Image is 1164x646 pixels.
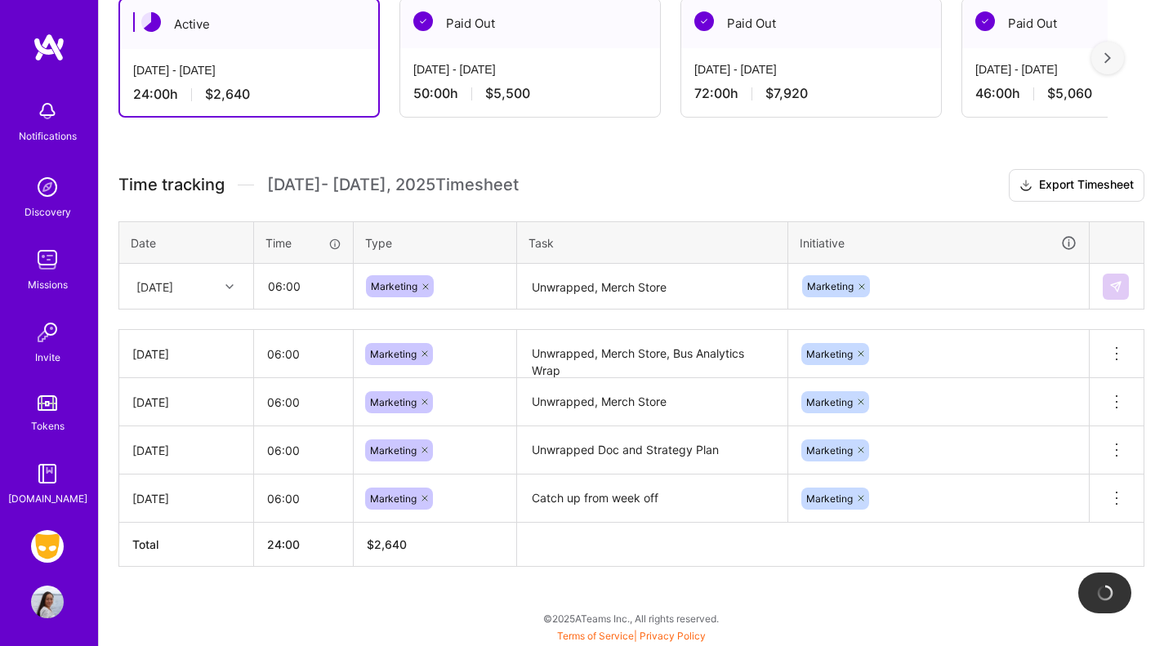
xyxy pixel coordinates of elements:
img: loading [1096,584,1114,602]
img: right [1104,52,1111,64]
span: Marketing [806,348,853,360]
textarea: Unwrapped, Merch Store, Bus Analytics Wrap [519,332,786,377]
input: HH:MM [254,332,353,376]
span: Marketing [806,444,853,457]
textarea: Unwrapped Doc and Strategy Plan [519,428,786,473]
th: Task [517,221,788,264]
div: Invite [35,349,60,366]
span: Marketing [370,396,417,408]
img: User Avatar [31,586,64,618]
span: $7,920 [765,85,808,102]
span: Time tracking [118,175,225,195]
div: [DATE] - [DATE] [413,61,647,78]
div: Missions [28,276,68,293]
div: [DATE] - [DATE] [694,61,928,78]
textarea: Unwrapped, Merch Store [519,380,786,425]
a: Grindr: Product & Marketing [27,530,68,563]
input: HH:MM [254,429,353,472]
span: | [557,630,706,642]
img: bell [31,95,64,127]
span: $5,060 [1047,85,1092,102]
th: 24:00 [254,523,354,567]
span: Marketing [806,396,853,408]
div: 50:00 h [413,85,647,102]
img: Paid Out [694,11,714,31]
div: null [1103,274,1131,300]
div: 72:00 h [694,85,928,102]
a: Privacy Policy [640,630,706,642]
img: teamwork [31,243,64,276]
div: [DATE] [132,442,240,459]
img: guide book [31,457,64,490]
a: Terms of Service [557,630,634,642]
th: Date [119,221,254,264]
span: Marketing [371,280,417,292]
textarea: Catch up from week off [519,476,786,521]
span: $ 2,640 [367,537,407,551]
div: [DATE] - [DATE] [133,62,365,79]
div: Time [265,234,341,252]
span: Marketing [370,348,417,360]
img: Paid Out [975,11,995,31]
div: [DATE] [136,278,173,295]
a: User Avatar [27,586,68,618]
span: $2,640 [205,86,250,103]
span: [DATE] - [DATE] , 2025 Timesheet [267,175,519,195]
div: Initiative [800,234,1077,252]
div: Tokens [31,417,65,434]
div: 24:00 h [133,86,365,103]
span: Marketing [370,444,417,457]
div: Notifications [19,127,77,145]
img: discovery [31,171,64,203]
div: [DATE] [132,490,240,507]
th: Total [119,523,254,567]
span: Marketing [370,492,417,505]
img: logo [33,33,65,62]
th: Type [354,221,517,264]
input: HH:MM [254,381,353,424]
div: [DATE] [132,394,240,411]
i: icon Download [1019,177,1032,194]
i: icon Chevron [225,283,234,291]
div: © 2025 ATeams Inc., All rights reserved. [98,598,1164,639]
input: HH:MM [254,477,353,520]
img: Paid Out [413,11,433,31]
textarea: Unwrapped, Merch Store [519,265,786,309]
div: [DATE] [132,345,240,363]
span: Marketing [806,492,853,505]
img: Grindr: Product & Marketing [31,530,64,563]
input: HH:MM [255,265,352,308]
div: Discovery [25,203,71,221]
img: Submit [1109,280,1122,293]
img: tokens [38,395,57,411]
button: Export Timesheet [1009,169,1144,202]
img: Invite [31,316,64,349]
span: $5,500 [485,85,530,102]
div: [DOMAIN_NAME] [8,490,87,507]
img: Active [141,12,161,32]
span: Marketing [807,280,854,292]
